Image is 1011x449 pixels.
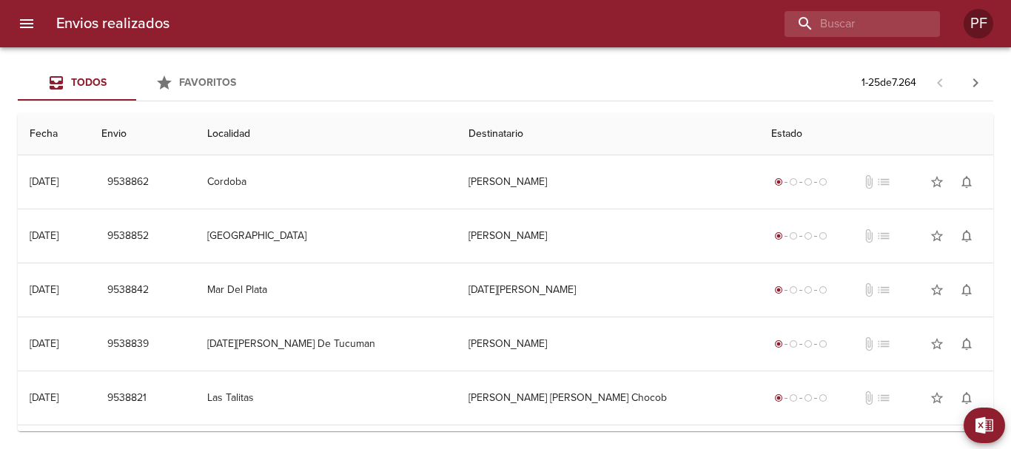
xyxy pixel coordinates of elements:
[107,281,149,300] span: 9538842
[876,283,891,297] span: No tiene pedido asociado
[771,391,830,405] div: Generado
[819,340,827,348] span: radio_button_unchecked
[71,76,107,89] span: Todos
[195,155,457,209] td: Cordoba
[195,371,457,425] td: Las Talitas
[789,178,798,186] span: radio_button_unchecked
[771,229,830,243] div: Generado
[774,340,783,348] span: radio_button_checked
[101,169,155,196] button: 9538862
[90,113,195,155] th: Envio
[959,391,974,405] span: notifications_none
[952,329,981,359] button: Activar notificaciones
[457,155,759,209] td: [PERSON_NAME]
[861,391,876,405] span: No tiene documentos adjuntos
[457,263,759,317] td: [DATE][PERSON_NAME]
[964,408,1005,443] button: Exportar Excel
[18,113,90,155] th: Fecha
[771,283,830,297] div: Generado
[56,12,169,36] h6: Envios realizados
[959,229,974,243] span: notifications_none
[774,286,783,294] span: radio_button_checked
[759,113,993,155] th: Estado
[789,394,798,402] span: radio_button_unchecked
[861,337,876,351] span: No tiene documentos adjuntos
[195,263,457,317] td: Mar Del Plata
[819,178,827,186] span: radio_button_unchecked
[789,232,798,240] span: radio_button_unchecked
[789,340,798,348] span: radio_button_unchecked
[930,337,944,351] span: star_border
[819,232,827,240] span: radio_button_unchecked
[819,394,827,402] span: radio_button_unchecked
[101,223,155,250] button: 9538852
[964,9,993,38] div: PF
[107,173,149,192] span: 9538862
[804,286,813,294] span: radio_button_unchecked
[959,175,974,189] span: notifications_none
[922,75,958,90] span: Pagina anterior
[804,232,813,240] span: radio_button_unchecked
[101,385,152,412] button: 9538821
[101,277,155,304] button: 9538842
[774,394,783,402] span: radio_button_checked
[952,221,981,251] button: Activar notificaciones
[785,11,915,37] input: buscar
[861,175,876,189] span: No tiene documentos adjuntos
[876,337,891,351] span: No tiene pedido asociado
[804,340,813,348] span: radio_button_unchecked
[930,391,944,405] span: star_border
[195,209,457,263] td: [GEOGRAPHIC_DATA]
[959,283,974,297] span: notifications_none
[107,227,149,246] span: 9538852
[771,337,830,351] div: Generado
[952,167,981,197] button: Activar notificaciones
[959,337,974,351] span: notifications_none
[457,317,759,371] td: [PERSON_NAME]
[861,75,916,90] p: 1 - 25 de 7.264
[18,65,255,101] div: Tabs Envios
[930,175,944,189] span: star_border
[774,178,783,186] span: radio_button_checked
[930,229,944,243] span: star_border
[952,275,981,305] button: Activar notificaciones
[876,229,891,243] span: list
[771,175,830,189] div: Generado
[457,209,759,263] td: [PERSON_NAME]
[30,175,58,188] div: [DATE]
[804,178,813,186] span: radio_button_unchecked
[876,391,891,405] span: No tiene pedido asociado
[101,331,155,358] button: 9538839
[9,6,44,41] button: menu
[30,229,58,242] div: [DATE]
[107,335,149,354] span: 9538839
[774,232,783,240] span: radio_button_checked
[861,229,876,243] span: No tiene documentos adjuntos
[922,167,952,197] button: Agregar a favoritos
[195,317,457,371] td: [DATE][PERSON_NAME] De Tucuman
[876,175,891,189] span: No tiene pedido asociado
[930,283,944,297] span: star_border
[107,389,147,408] span: 9538821
[958,65,993,101] span: Pagina siguiente
[195,113,457,155] th: Localidad
[922,275,952,305] button: Agregar a favoritos
[179,76,236,89] span: Favoritos
[804,394,813,402] span: radio_button_unchecked
[30,391,58,404] div: [DATE]
[30,283,58,296] div: [DATE]
[789,286,798,294] span: radio_button_unchecked
[819,286,827,294] span: radio_button_unchecked
[30,337,58,350] div: [DATE]
[457,113,759,155] th: Destinatario
[922,221,952,251] button: Agregar a favoritos
[861,283,876,297] span: No tiene documentos adjuntos
[457,371,759,425] td: [PERSON_NAME] [PERSON_NAME] Chocob
[922,329,952,359] button: Agregar a favoritos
